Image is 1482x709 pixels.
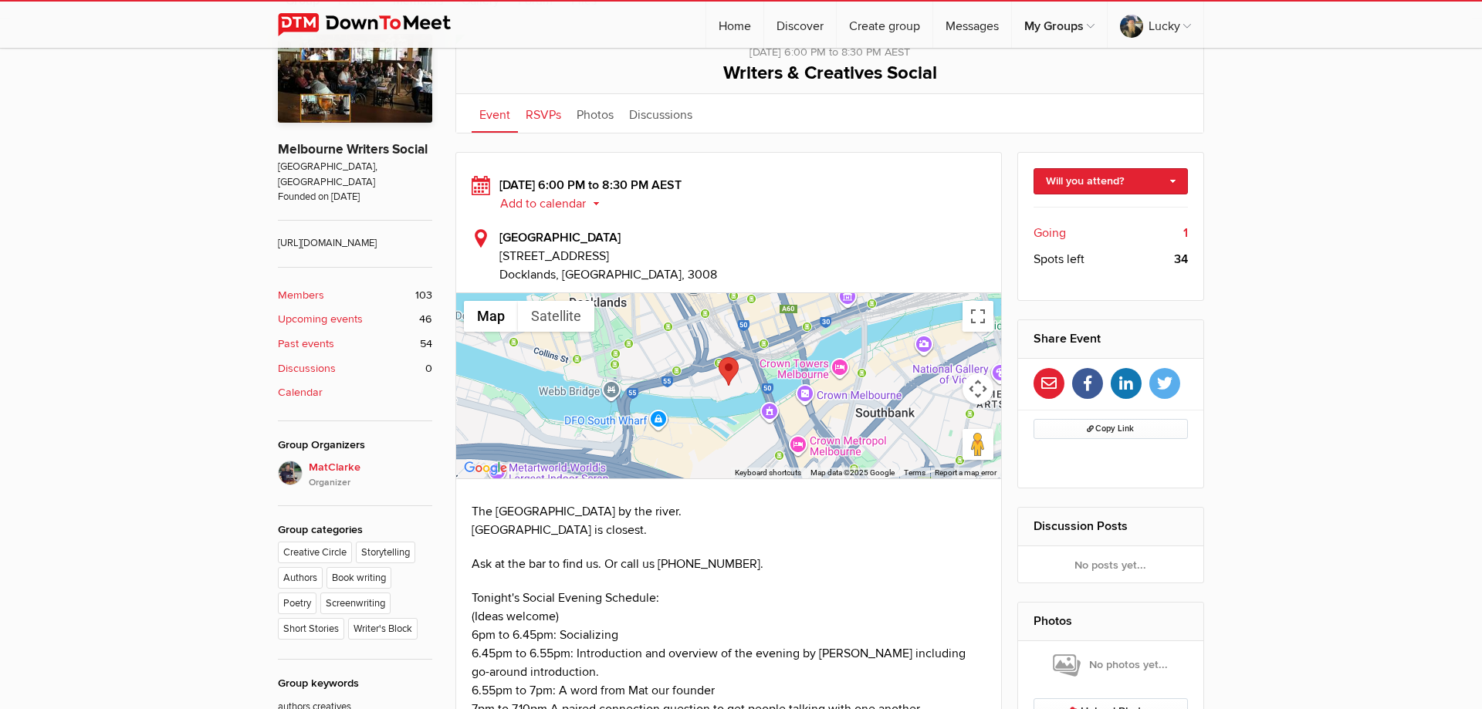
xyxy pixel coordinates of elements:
span: [GEOGRAPHIC_DATA], [GEOGRAPHIC_DATA] [278,160,432,190]
a: Lucky [1108,2,1203,48]
img: Google [460,458,511,478]
a: Discussion Posts [1034,518,1128,534]
a: Photos [569,94,621,133]
i: Organizer [309,476,432,490]
p: The [GEOGRAPHIC_DATA] by the river. [GEOGRAPHIC_DATA] is closest. [472,502,986,539]
a: Discussions 0 [278,360,432,377]
span: Writers & Creatives Social [723,62,937,84]
b: Calendar [278,384,323,401]
a: Melbourne Writers Social [278,141,428,157]
img: Melbourne Writers Social [278,34,432,123]
div: Group Organizers [278,437,432,454]
button: Show street map [464,301,518,332]
span: No photos yet... [1053,652,1168,678]
a: Create group [837,2,932,48]
a: RSVPs [518,94,569,133]
a: Terms (opens in new tab) [904,468,925,477]
img: DownToMeet [278,13,475,36]
a: Home [706,2,763,48]
span: 54 [420,336,432,353]
button: Show satellite imagery [518,301,594,332]
span: Going [1034,224,1066,242]
b: Discussions [278,360,336,377]
span: [URL][DOMAIN_NAME] [278,220,432,251]
span: [STREET_ADDRESS] [499,247,986,265]
b: Upcoming events [278,311,363,328]
a: Messages [933,2,1011,48]
h2: Share Event [1034,320,1189,357]
button: Toggle fullscreen view [963,301,993,332]
button: Drag Pegman onto the map to open Street View [963,429,993,460]
p: Ask at the bar to find us. Or call us [PHONE_NUMBER]. [472,555,986,573]
span: 0 [425,360,432,377]
a: Will you attend? [1034,168,1189,194]
button: Copy Link [1034,419,1189,439]
a: Discover [764,2,836,48]
div: Group keywords [278,675,432,692]
div: [DATE] 6:00 PM to 8:30 PM AEST [472,176,986,213]
a: My Groups [1012,2,1107,48]
a: Report a map error [935,468,996,477]
a: MatClarkeOrganizer [278,461,432,490]
a: Photos [1034,613,1072,629]
button: Keyboard shortcuts [735,468,801,478]
a: Calendar [278,384,432,401]
a: Past events 54 [278,336,432,353]
span: MatClarke [309,459,432,490]
a: Discussions [621,94,700,133]
span: 46 [419,311,432,328]
span: Map data ©2025 Google [810,468,895,477]
a: Members 103 [278,287,432,304]
b: [GEOGRAPHIC_DATA] [499,230,621,245]
a: Upcoming events 46 [278,311,432,328]
span: 103 [415,287,432,304]
span: Spots left [1034,250,1084,268]
span: Copy Link [1087,424,1134,434]
b: Past events [278,336,334,353]
span: Founded on [DATE] [278,190,432,204]
a: Click to see this area on Google Maps [460,458,511,478]
div: Group categories [278,522,432,539]
img: MatClarke [278,461,303,485]
b: 34 [1174,250,1188,268]
a: Event [472,94,518,133]
button: Map camera controls [963,373,993,404]
span: Docklands, [GEOGRAPHIC_DATA], 3008 [499,267,717,282]
b: 1 [1183,224,1188,242]
div: No posts yet... [1018,546,1204,583]
b: Members [278,287,324,304]
button: Add to calendar [499,197,611,211]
